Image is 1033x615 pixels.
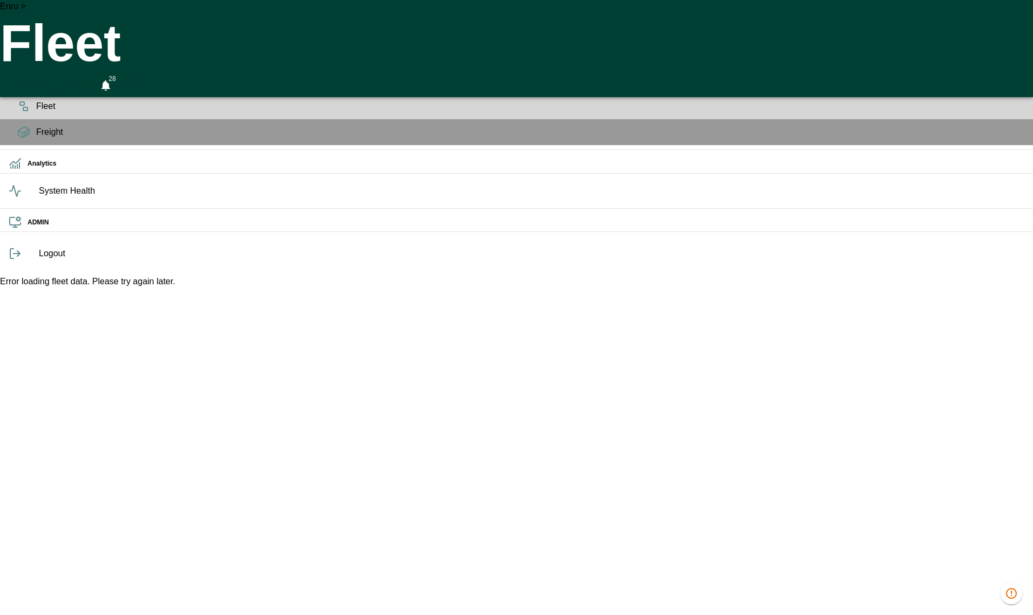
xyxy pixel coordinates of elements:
[123,77,136,90] svg: Preferences
[50,73,69,97] button: HomeTime Editor
[26,73,45,97] button: Manual Assignment
[28,159,1024,169] h6: Analytics
[73,73,92,97] button: Fullscreen
[120,73,139,93] button: Preferences
[39,247,1024,260] span: Logout
[1001,583,1022,604] button: 1267 data issues
[28,217,1024,228] h6: ADMIN
[105,73,119,84] span: 28
[36,100,1024,113] span: Fleet
[96,73,115,97] button: 28
[39,184,1024,197] span: System Health
[36,126,1024,139] span: Freight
